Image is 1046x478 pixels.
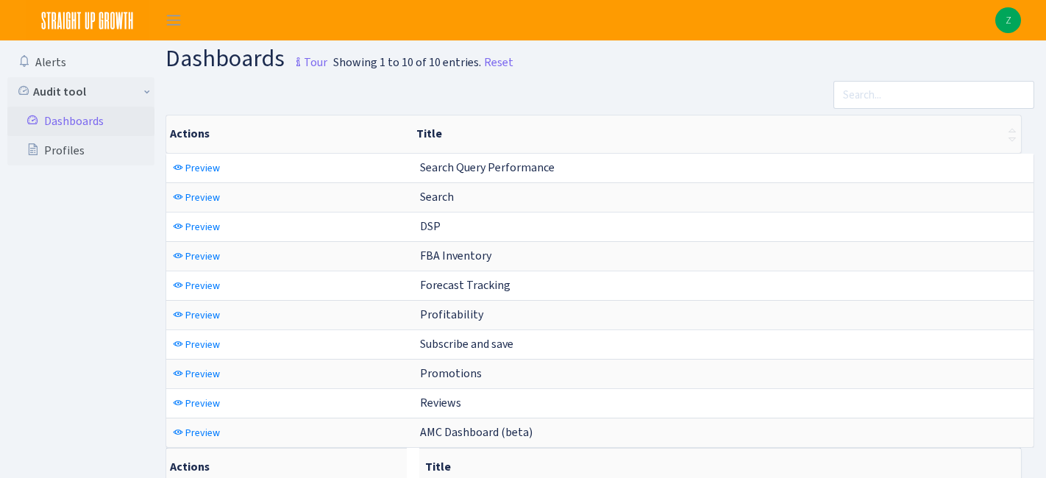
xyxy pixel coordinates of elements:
span: AMC Dashboard (beta) [420,424,533,440]
a: Preview [169,186,224,209]
span: Promotions [420,365,482,381]
span: Preview [185,249,220,263]
th: Title : activate to sort column ascending [410,115,1021,153]
a: Preview [169,245,224,268]
a: Preview [169,304,224,327]
span: Preview [185,279,220,293]
small: Tour [289,50,327,75]
span: Preview [185,396,220,410]
a: Tour [285,43,327,74]
span: Preview [185,190,220,204]
img: Zach Belous [995,7,1021,33]
span: Preview [185,426,220,440]
h1: Dashboards [166,46,327,75]
a: Preview [169,333,224,356]
a: Dashboards [7,107,154,136]
a: Reset [484,54,513,71]
a: Preview [169,274,224,297]
a: Profiles [7,136,154,165]
a: Alerts [7,48,154,77]
a: Audit tool [7,77,154,107]
span: Profitability [420,307,483,322]
span: Search [420,189,454,204]
span: Preview [185,161,220,175]
span: Preview [185,367,220,381]
a: Preview [169,421,224,444]
button: Toggle navigation [155,8,192,32]
input: Search... [833,81,1034,109]
a: Preview [169,363,224,385]
span: Preview [185,338,220,352]
span: Reviews [420,395,461,410]
span: FBA Inventory [420,248,491,263]
a: Z [995,7,1021,33]
span: Forecast Tracking [420,277,510,293]
th: Actions [166,115,410,153]
span: Search Query Performance [420,160,555,175]
span: Preview [185,220,220,234]
a: Preview [169,392,224,415]
span: DSP [420,218,441,234]
div: Showing 1 to 10 of 10 entries. [333,54,481,71]
span: Subscribe and save [420,336,513,352]
a: Preview [169,157,224,179]
span: Preview [185,308,220,322]
a: Preview [169,215,224,238]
